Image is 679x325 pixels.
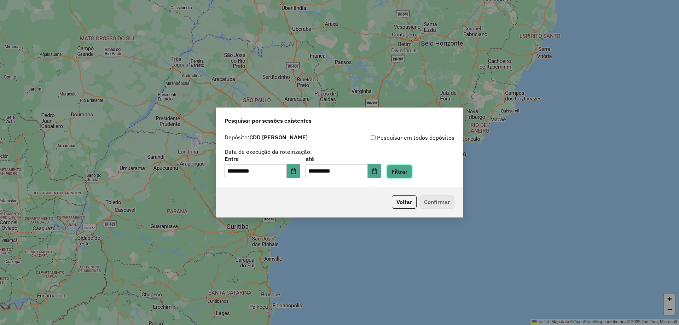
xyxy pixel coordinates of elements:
[225,147,312,156] label: Data de execução da roteirização:
[387,165,412,178] button: Filtrar
[368,164,381,178] button: Choose Date
[306,155,381,163] label: até
[249,134,308,141] strong: CDD [PERSON_NAME]
[225,116,312,125] span: Pesquisar por sessões existentes
[392,195,417,209] button: Voltar
[225,155,300,163] label: Entre
[287,164,300,178] button: Choose Date
[339,133,454,142] div: Pesquisar em todos depósitos
[225,133,308,141] label: Depósito:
